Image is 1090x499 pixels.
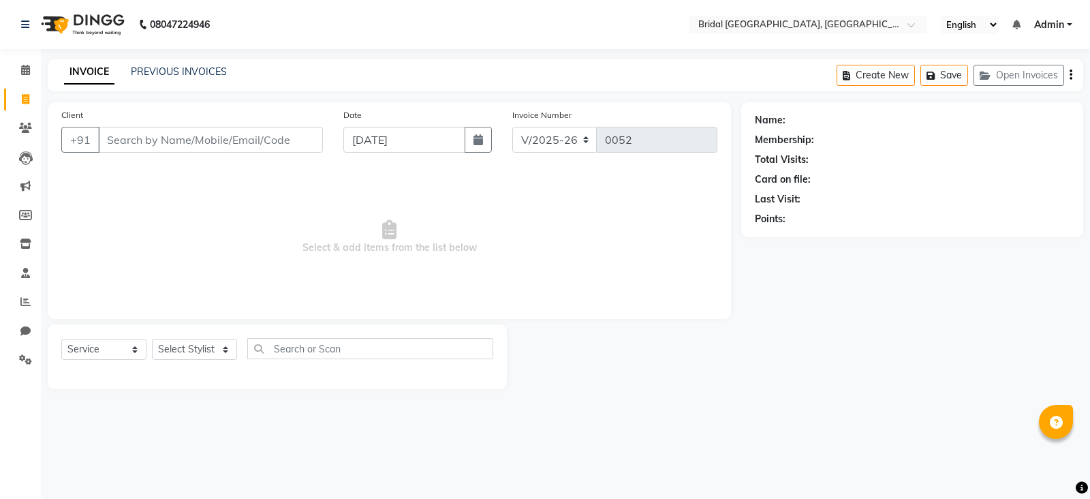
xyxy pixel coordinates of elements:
[755,192,800,207] div: Last Visit:
[1033,444,1076,485] iframe: chat widget
[61,169,717,305] span: Select & add items from the list below
[61,109,83,121] label: Client
[98,127,323,153] input: Search by Name/Mobile/Email/Code
[1034,18,1064,32] span: Admin
[755,133,814,147] div: Membership:
[512,109,572,121] label: Invoice Number
[837,65,915,86] button: Create New
[35,5,128,44] img: logo
[755,153,809,167] div: Total Visits:
[131,65,227,78] a: PREVIOUS INVOICES
[247,338,493,359] input: Search or Scan
[755,212,785,226] div: Points:
[755,172,811,187] div: Card on file:
[343,109,362,121] label: Date
[150,5,210,44] b: 08047224946
[61,127,99,153] button: +91
[920,65,968,86] button: Save
[974,65,1064,86] button: Open Invoices
[755,113,785,127] div: Name:
[64,60,114,85] a: INVOICE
